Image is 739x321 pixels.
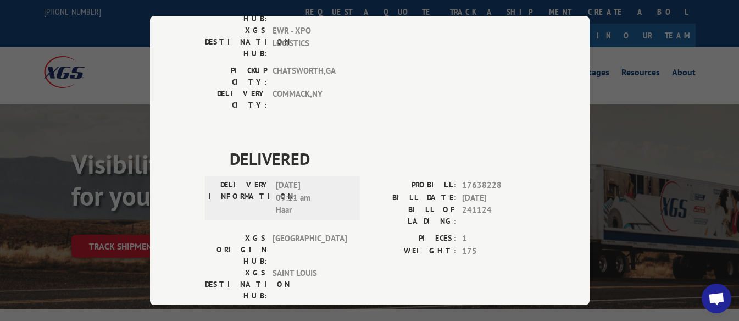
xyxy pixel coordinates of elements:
div: Open chat [702,284,731,313]
label: DELIVERY INFORMATION: [208,179,270,217]
span: DELIVERED [230,146,535,171]
label: XGS DESTINATION HUB: [205,25,267,59]
span: COMMACK , NY [273,88,347,111]
span: 17638228 [462,179,535,192]
span: [DATE] 09:11 am Haar [276,179,350,217]
label: DELIVERY CITY: [205,88,267,111]
label: PICKUP CITY: [205,65,267,88]
span: [GEOGRAPHIC_DATA] [273,233,347,267]
label: PIECES: [370,233,457,245]
span: 241124 [462,204,535,227]
span: CHATSWORTH , GA [273,65,347,88]
span: [DATE] [462,192,535,204]
label: BILL OF LADING: [370,204,457,227]
label: PROBILL: [370,179,457,192]
label: XGS DESTINATION HUB: [205,267,267,302]
span: EWR - XPO LOGISTICS [273,25,347,59]
label: XGS ORIGIN HUB: [205,233,267,267]
span: 1 [462,233,535,245]
span: 175 [462,245,535,258]
label: BILL DATE: [370,192,457,204]
label: WEIGHT: [370,245,457,258]
span: SAINT LOUIS [273,267,347,302]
